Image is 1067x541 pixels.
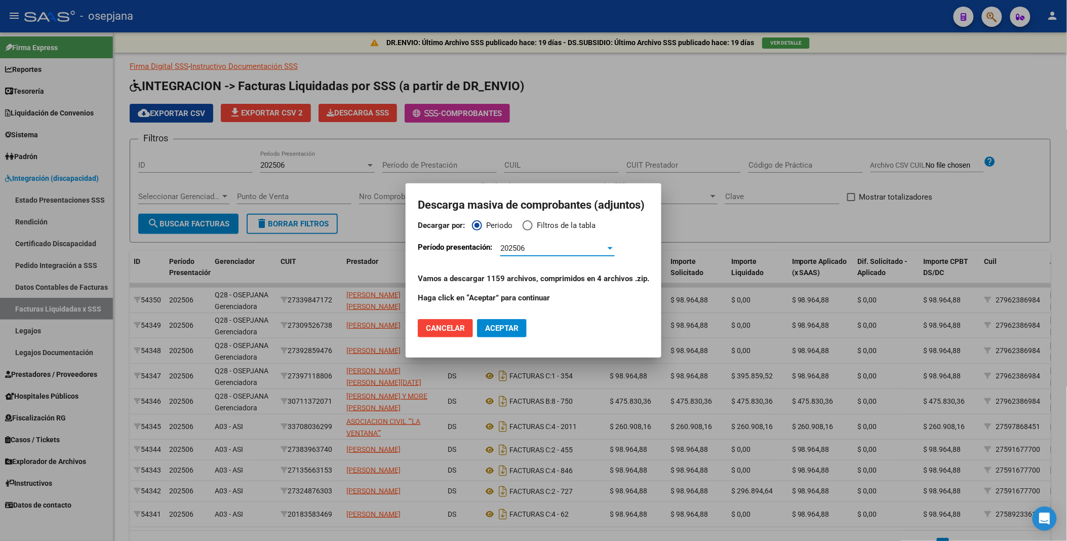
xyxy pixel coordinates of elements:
[418,220,649,237] mat-radio-group: Decargar por:
[418,196,649,215] h2: Descarga masiva de comprobantes (adjuntos)
[1033,507,1057,531] div: Open Intercom Messenger
[418,319,473,337] button: Cancelar
[500,244,525,253] span: 202506
[426,324,465,333] span: Cancelar
[418,242,492,265] p: Período presentación:
[418,221,465,230] strong: Decargar por:
[533,220,596,231] span: Filtros de la tabla
[482,220,512,231] span: Periodo
[418,292,649,304] p: Haga click en “Aceptar” para continuar
[485,324,519,333] span: Aceptar
[477,319,527,337] button: Aceptar
[418,273,649,285] p: Vamos a descargar 1159 archivos, comprimidos en 4 archivos .zip.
